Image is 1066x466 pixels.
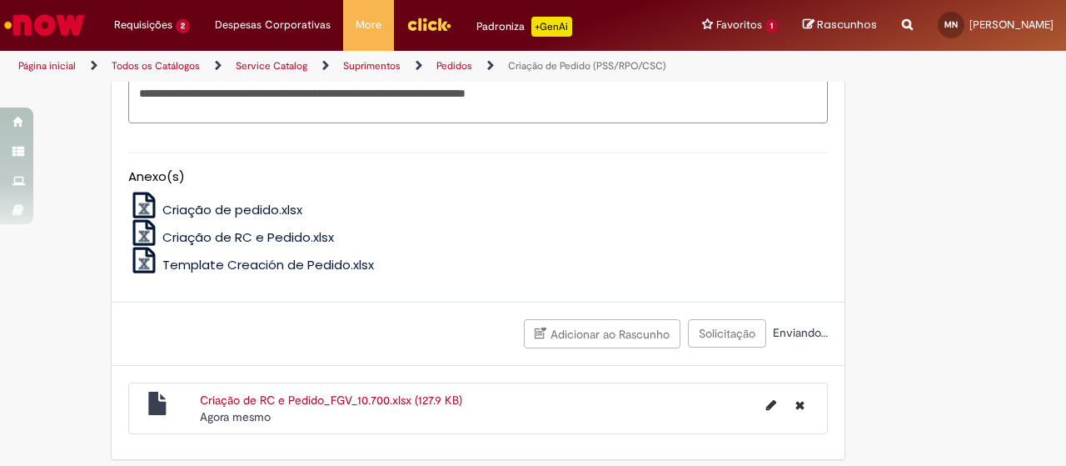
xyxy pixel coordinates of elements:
[200,409,271,424] time: 29/09/2025 16:04:43
[162,201,302,218] span: Criação de pedido.xlsx
[128,256,375,273] a: Template Creación de Pedido.xlsx
[406,12,451,37] img: click_logo_yellow_360x200.png
[128,228,335,246] a: Criação de RC e Pedido.xlsx
[2,8,87,42] img: ServiceNow
[944,19,958,30] span: MN
[176,19,190,33] span: 2
[12,51,698,82] ul: Trilhas de página
[356,17,381,33] span: More
[716,17,762,33] span: Favoritos
[162,256,374,273] span: Template Creación de Pedido.xlsx
[803,18,877,33] a: Rascunhos
[114,17,172,33] span: Requisições
[112,59,200,73] a: Todos os Catálogos
[128,201,303,218] a: Criação de pedido.xlsx
[128,170,828,184] h5: Anexo(s)
[765,19,778,33] span: 1
[18,59,76,73] a: Página inicial
[128,79,828,123] textarea: Descrição
[508,59,666,73] a: Criação de Pedido (PSS/RPO/CSC)
[756,392,786,418] button: Editar nome de arquivo Criação de RC e Pedido_FGV_10.700.xlsx
[817,17,877,33] span: Rascunhos
[162,228,334,246] span: Criação de RC e Pedido.xlsx
[770,325,828,340] span: Enviando...
[343,59,401,73] a: Suprimentos
[476,17,572,37] div: Padroniza
[200,409,271,424] span: Agora mesmo
[969,18,1054,32] span: [PERSON_NAME]
[436,59,472,73] a: Pedidos
[236,59,307,73] a: Service Catalog
[200,393,462,408] a: Criação de RC e Pedido_FGV_10.700.xlsx (127.9 KB)
[215,17,331,33] span: Despesas Corporativas
[785,392,814,418] button: Excluir Criação de RC e Pedido_FGV_10.700.xlsx
[531,17,572,37] p: +GenAi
